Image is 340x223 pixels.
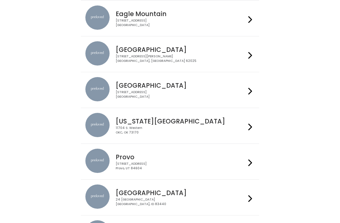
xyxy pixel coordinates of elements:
h4: Provo [116,154,246,160]
h4: [US_STATE][GEOGRAPHIC_DATA] [116,118,246,125]
img: preloved location [85,5,110,30]
img: preloved location [85,184,110,209]
a: preloved location Eagle Mountain [STREET_ADDRESS][GEOGRAPHIC_DATA] [85,5,255,31]
a: preloved location [GEOGRAPHIC_DATA] 24 [GEOGRAPHIC_DATA][GEOGRAPHIC_DATA], ID 83440 [85,184,255,210]
div: [STREET_ADDRESS] Provo, UT 84604 [116,162,246,171]
img: preloved location [85,113,110,137]
img: preloved location [85,41,110,66]
div: 24 [GEOGRAPHIC_DATA] [GEOGRAPHIC_DATA], ID 83440 [116,198,246,206]
h4: Eagle Mountain [116,10,246,17]
div: [STREET_ADDRESS] [GEOGRAPHIC_DATA] [116,90,246,99]
div: [STREET_ADDRESS] [GEOGRAPHIC_DATA] [116,19,246,27]
img: preloved location [85,77,110,101]
img: preloved location [85,149,110,173]
a: preloved location [US_STATE][GEOGRAPHIC_DATA] 11704 S. WesternOKC, OK 73170 [85,113,255,139]
h4: [GEOGRAPHIC_DATA] [116,82,246,89]
div: [STREET_ADDRESS][PERSON_NAME] [GEOGRAPHIC_DATA], [GEOGRAPHIC_DATA] 62025 [116,54,246,63]
h4: [GEOGRAPHIC_DATA] [116,189,246,196]
div: 11704 S. Western OKC, OK 73170 [116,126,246,135]
a: preloved location [GEOGRAPHIC_DATA] [STREET_ADDRESS][PERSON_NAME][GEOGRAPHIC_DATA], [GEOGRAPHIC_D... [85,41,255,67]
h4: [GEOGRAPHIC_DATA] [116,46,246,53]
a: preloved location Provo [STREET_ADDRESS]Provo, UT 84604 [85,149,255,174]
a: preloved location [GEOGRAPHIC_DATA] [STREET_ADDRESS][GEOGRAPHIC_DATA] [85,77,255,103]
